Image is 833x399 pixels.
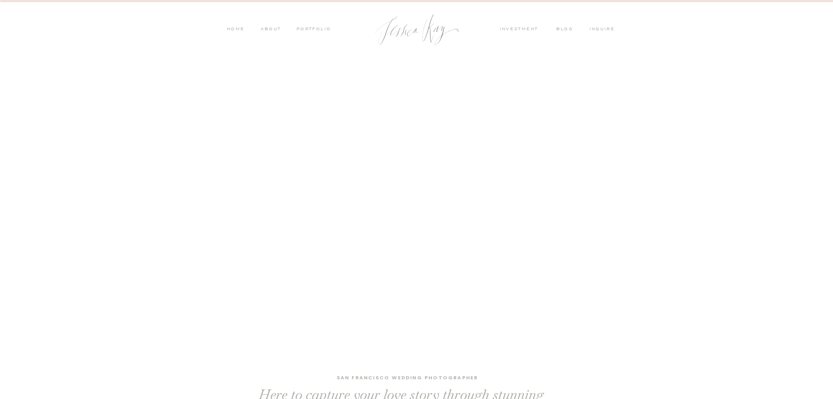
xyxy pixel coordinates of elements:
a: PORTFOLIO [295,26,331,34]
a: blog [556,26,579,34]
h1: San Francisco wedding photographer [302,374,513,383]
a: HOME [227,26,245,34]
a: inquire [589,26,619,34]
a: ABOUT [258,26,281,34]
a: investment [500,26,543,34]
